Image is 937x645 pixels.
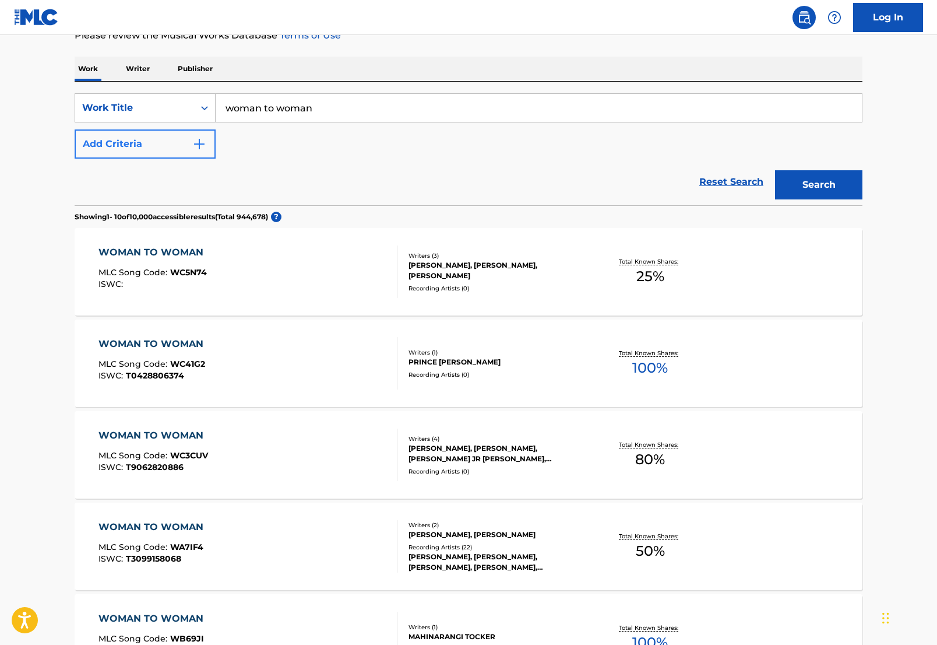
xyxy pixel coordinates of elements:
[408,260,584,281] div: [PERSON_NAME], [PERSON_NAME], [PERSON_NAME]
[82,101,187,115] div: Work Title
[170,450,208,461] span: WC3CUV
[408,357,584,367] div: PRINCE [PERSON_NAME]
[797,10,811,24] img: search
[619,623,681,632] p: Total Known Shares:
[98,246,209,260] div: WOMAN TO WOMAN
[98,542,170,552] span: MLC Song Code :
[75,93,862,205] form: Search Form
[174,57,216,81] p: Publisher
[170,542,203,552] span: WA7IF4
[170,359,205,369] span: WC41G2
[98,520,209,534] div: WOMAN TO WOMAN
[126,370,184,381] span: T0428806374
[75,129,216,159] button: Add Criteria
[98,370,126,381] span: ISWC :
[271,212,281,222] span: ?
[75,503,862,590] a: WOMAN TO WOMANMLC Song Code:WA7IF4ISWC:T3099158068Writers (2)[PERSON_NAME], [PERSON_NAME]Recordin...
[98,633,170,644] span: MLC Song Code :
[122,57,153,81] p: Writer
[75,57,101,81] p: Work
[408,543,584,552] div: Recording Artists ( 22 )
[170,267,207,278] span: WC5N74
[98,359,170,369] span: MLC Song Code :
[408,467,584,476] div: Recording Artists ( 0 )
[98,450,170,461] span: MLC Song Code :
[619,532,681,541] p: Total Known Shares:
[408,552,584,573] div: [PERSON_NAME], [PERSON_NAME], [PERSON_NAME], [PERSON_NAME], [PERSON_NAME]
[408,623,584,632] div: Writers ( 1 )
[635,449,665,470] span: 80 %
[619,349,681,357] p: Total Known Shares:
[75,320,862,407] a: WOMAN TO WOMANMLC Song Code:WC41G2ISWC:T0428806374Writers (1)PRINCE [PERSON_NAME]Recording Artist...
[853,3,923,32] a: Log In
[619,440,681,449] p: Total Known Shares:
[636,266,664,287] span: 25 %
[75,212,268,222] p: Showing 1 - 10 of 10,000 accessible results (Total 944,678 )
[792,6,816,29] a: Public Search
[408,632,584,642] div: MAHINARANGI TOCKER
[693,169,769,195] a: Reset Search
[827,10,841,24] img: help
[775,170,862,199] button: Search
[98,612,209,626] div: WOMAN TO WOMAN
[126,553,181,564] span: T3099158068
[879,589,937,645] iframe: Chat Widget
[408,434,584,443] div: Writers ( 4 )
[408,251,584,260] div: Writers ( 3 )
[619,257,681,266] p: Total Known Shares:
[408,348,584,357] div: Writers ( 1 )
[98,337,209,351] div: WOMAN TO WOMAN
[277,30,341,41] a: Terms of Use
[882,601,889,636] div: Drag
[408,443,584,464] div: [PERSON_NAME], [PERSON_NAME], [PERSON_NAME] JR [PERSON_NAME], [PERSON_NAME]
[98,553,126,564] span: ISWC :
[632,357,668,378] span: 100 %
[14,9,59,26] img: MLC Logo
[408,521,584,530] div: Writers ( 2 )
[75,228,862,316] a: WOMAN TO WOMANMLC Song Code:WC5N74ISWC:Writers (3)[PERSON_NAME], [PERSON_NAME], [PERSON_NAME]Reco...
[408,284,584,293] div: Recording Artists ( 0 )
[408,370,584,379] div: Recording Artists ( 0 )
[170,633,204,644] span: WB69JI
[98,267,170,278] span: MLC Song Code :
[98,429,209,443] div: WOMAN TO WOMAN
[636,541,665,562] span: 50 %
[98,279,126,289] span: ISWC :
[408,530,584,540] div: [PERSON_NAME], [PERSON_NAME]
[823,6,846,29] div: Help
[75,29,862,43] p: Please review the Musical Works Database
[75,411,862,499] a: WOMAN TO WOMANMLC Song Code:WC3CUVISWC:T9062820886Writers (4)[PERSON_NAME], [PERSON_NAME], [PERSO...
[192,137,206,151] img: 9d2ae6d4665cec9f34b9.svg
[126,462,184,472] span: T9062820886
[98,462,126,472] span: ISWC :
